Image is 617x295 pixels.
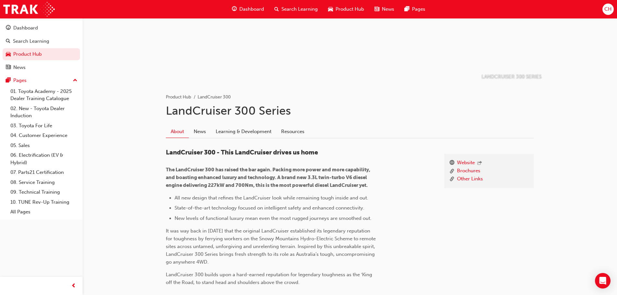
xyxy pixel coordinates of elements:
[175,195,368,201] span: All new design that refines the LandCruiser look while remaining tough inside and out.
[269,3,323,16] a: search-iconSearch Learning
[73,76,77,85] span: up-icon
[457,159,475,167] a: Website
[450,175,454,183] span: link-icon
[369,3,399,16] a: news-iconNews
[6,39,10,44] span: search-icon
[6,25,11,31] span: guage-icon
[3,74,80,86] button: Pages
[8,121,80,131] a: 03. Toyota For Life
[71,282,76,290] span: prev-icon
[274,5,279,13] span: search-icon
[457,175,483,183] a: Other Links
[13,24,38,32] div: Dashboard
[450,167,454,175] span: link-icon
[8,141,80,151] a: 05. Sales
[166,104,534,118] h1: LandCruiser 300 Series
[482,73,542,81] p: LANDCRUISER 300 SERIES
[198,94,231,101] li: LandCruiser 300
[450,159,454,167] span: www-icon
[166,228,377,265] span: It was way back in [DATE] that the original LandCruiser established its legendary reputation for ...
[8,150,80,167] a: 06. Electrification (EV & Hybrid)
[457,167,480,175] a: Brochures
[3,35,80,47] a: Search Learning
[382,6,394,13] span: News
[13,77,27,84] div: Pages
[412,6,425,13] span: Pages
[166,272,373,285] span: LandCruiser 300 builds upon a hard-earned reputation for legendary toughness as the ‛King off the...
[8,130,80,141] a: 04. Customer Experience
[227,3,269,16] a: guage-iconDashboard
[3,22,80,34] a: Dashboard
[374,5,379,13] span: news-icon
[8,207,80,217] a: All Pages
[399,3,430,16] a: pages-iconPages
[6,78,11,84] span: pages-icon
[3,48,80,60] a: Product Hub
[8,177,80,187] a: 08. Service Training
[405,5,409,13] span: pages-icon
[175,205,364,211] span: State-of-the-art technology focused on intelligent safety and enhanced connectivity.
[175,215,371,221] span: New levels of functional luxury mean even the most rugged journeys are smoothed out.
[328,5,333,13] span: car-icon
[3,21,80,74] button: DashboardSearch LearningProduct HubNews
[8,86,80,104] a: 01. Toyota Academy - 2025 Dealer Training Catalogue
[6,51,11,57] span: car-icon
[323,3,369,16] a: car-iconProduct Hub
[189,125,211,138] a: News
[281,6,318,13] span: Search Learning
[595,273,611,289] div: Open Intercom Messenger
[239,6,264,13] span: Dashboard
[6,65,11,71] span: news-icon
[166,149,318,156] span: LandCruiser 300 - This LandCruiser drives us home
[8,167,80,177] a: 07. Parts21 Certification
[13,38,49,45] div: Search Learning
[3,2,55,17] img: Trak
[8,197,80,207] a: 10. TUNE Rev-Up Training
[336,6,364,13] span: Product Hub
[8,187,80,197] a: 09. Technical Training
[232,5,237,13] span: guage-icon
[477,161,482,166] span: outbound-icon
[166,167,371,188] span: The LandCruiser 300 has raised the bar again. Packing more power and more capability, and boastin...
[602,4,614,15] button: CH
[3,62,80,74] a: News
[276,125,309,138] a: Resources
[166,125,189,138] a: About
[604,6,611,13] span: CH
[211,125,276,138] a: Learning & Development
[8,104,80,121] a: 02. New - Toyota Dealer Induction
[13,64,26,71] div: News
[166,94,191,100] a: Product Hub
